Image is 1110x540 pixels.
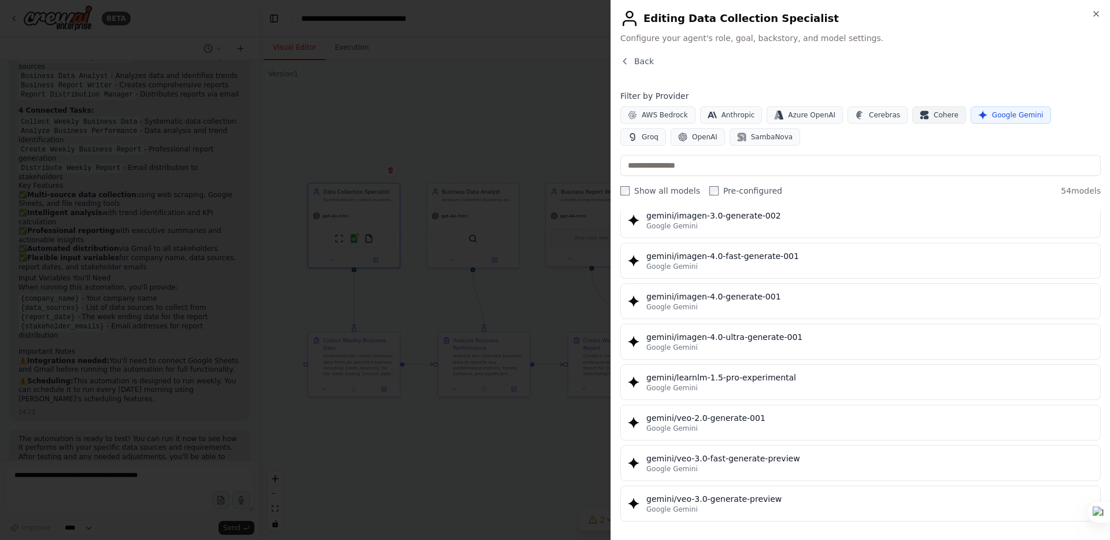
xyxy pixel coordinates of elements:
[646,453,1093,464] div: gemini/veo-3.0-fast-generate-preview
[620,486,1101,521] button: gemini/veo-3.0-generate-previewGoogle Gemini
[646,493,1093,505] div: gemini/veo-3.0-generate-preview
[646,210,1093,221] div: gemini/imagen-3.0-generate-002
[934,110,959,120] span: Cohere
[642,132,658,142] span: Groq
[620,186,630,195] input: Show all models
[730,128,800,146] button: SambaNova
[646,372,1093,383] div: gemini/learnlm-1.5-pro-experimental
[767,106,843,124] button: Azure OpenAI
[620,106,695,124] button: AWS Bedrock
[721,110,755,120] span: Anthropic
[912,106,966,124] button: Cohere
[646,424,698,433] span: Google Gemini
[709,186,719,195] input: Pre-configured
[788,110,835,120] span: Azure OpenAI
[992,110,1044,120] span: Google Gemini
[620,90,1101,102] h4: Filter by Provider
[620,202,1101,238] button: gemini/imagen-3.0-generate-002Google Gemini
[620,405,1101,441] button: gemini/veo-2.0-generate-001Google Gemini
[634,56,654,67] span: Back
[709,185,782,197] label: Pre-configured
[620,185,700,197] label: Show all models
[971,106,1051,124] button: Google Gemini
[646,412,1093,424] div: gemini/veo-2.0-generate-001
[646,250,1093,262] div: gemini/imagen-4.0-fast-generate-001
[620,283,1101,319] button: gemini/imagen-4.0-generate-001Google Gemini
[646,291,1093,302] div: gemini/imagen-4.0-generate-001
[620,9,1101,28] h2: Editing Data Collection Specialist
[646,343,698,352] span: Google Gemini
[1061,185,1101,197] span: 54 models
[620,243,1101,279] button: gemini/imagen-4.0-fast-generate-001Google Gemini
[620,128,666,146] button: Groq
[620,445,1101,481] button: gemini/veo-3.0-fast-generate-previewGoogle Gemini
[646,262,698,271] span: Google Gemini
[869,110,900,120] span: Cerebras
[751,132,793,142] span: SambaNova
[848,106,908,124] button: Cerebras
[642,110,688,120] span: AWS Bedrock
[646,383,698,393] span: Google Gemini
[646,464,698,474] span: Google Gemini
[700,106,763,124] button: Anthropic
[620,324,1101,360] button: gemini/imagen-4.0-ultra-generate-001Google Gemini
[646,221,698,231] span: Google Gemini
[646,505,698,514] span: Google Gemini
[646,331,1093,343] div: gemini/imagen-4.0-ultra-generate-001
[671,128,725,146] button: OpenAI
[646,302,698,312] span: Google Gemini
[692,132,717,142] span: OpenAI
[620,364,1101,400] button: gemini/learnlm-1.5-pro-experimentalGoogle Gemini
[620,32,1101,44] span: Configure your agent's role, goal, backstory, and model settings.
[620,56,654,67] button: Back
